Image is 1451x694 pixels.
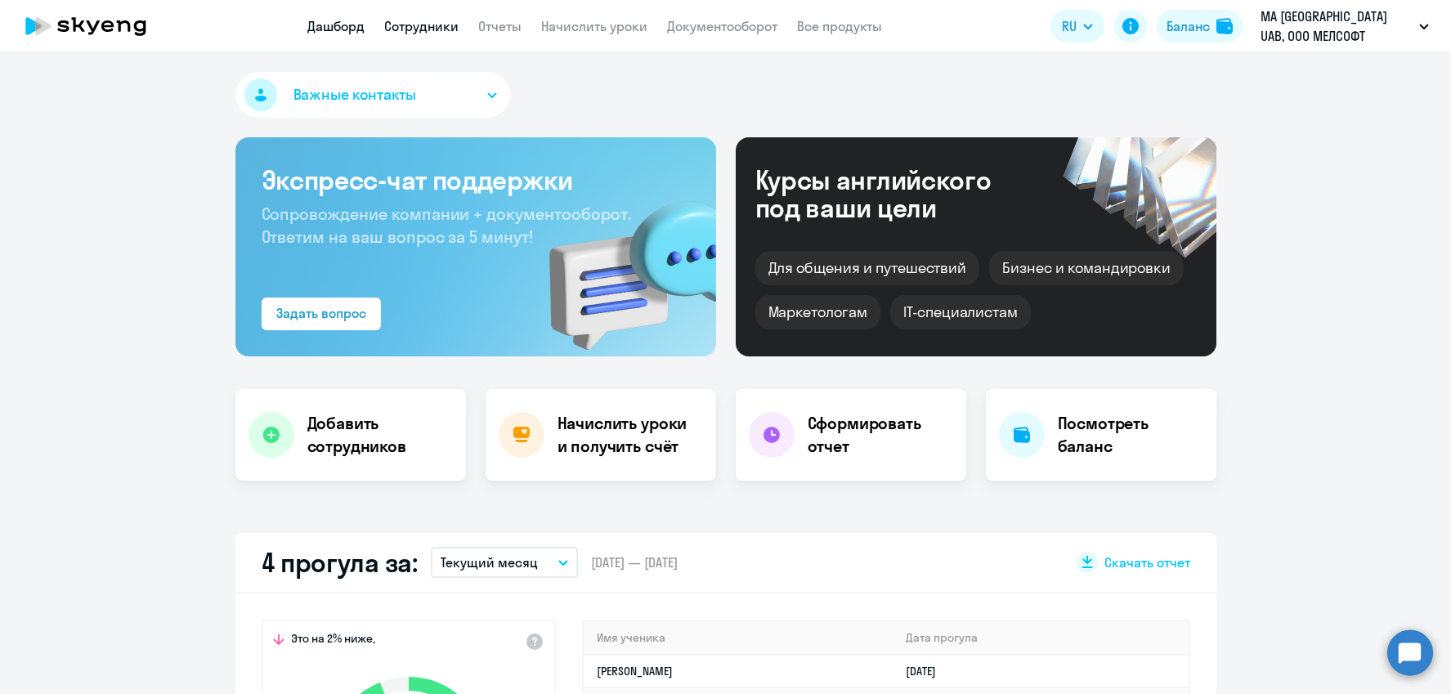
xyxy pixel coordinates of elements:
[1167,16,1210,36] div: Баланс
[1252,7,1437,46] button: MA [GEOGRAPHIC_DATA] UAB, ООО МЕЛСОФТ
[384,18,459,34] a: Сотрудники
[906,664,949,678] a: [DATE]
[293,84,416,105] span: Важные контакты
[431,547,578,578] button: Текущий месяц
[441,553,538,572] p: Текущий месяц
[262,204,631,247] span: Сопровождение компании + документооборот. Ответим на ваш вопрос за 5 минут!
[1104,553,1190,571] span: Скачать отчет
[890,295,1031,329] div: IT-специалистам
[558,412,700,458] h4: Начислить уроки и получить счёт
[526,172,716,356] img: bg-img
[541,18,647,34] a: Начислить уроки
[667,18,777,34] a: Документооборот
[291,631,375,651] span: Это на 2% ниже,
[1050,10,1104,43] button: RU
[597,664,673,678] a: [PERSON_NAME]
[1062,16,1077,36] span: RU
[1157,10,1243,43] button: Балансbalance
[235,72,510,118] button: Важные контакты
[755,251,980,285] div: Для общения и путешествий
[989,251,1184,285] div: Бизнес и командировки
[591,553,678,571] span: [DATE] — [DATE]
[1216,18,1233,34] img: balance
[755,166,1035,222] div: Курсы английского под ваши цели
[584,621,893,655] th: Имя ученика
[262,298,381,330] button: Задать вопрос
[307,18,365,34] a: Дашборд
[262,163,690,196] h3: Экспресс-чат поддержки
[276,303,366,323] div: Задать вопрос
[478,18,522,34] a: Отчеты
[808,412,953,458] h4: Сформировать отчет
[307,412,453,458] h4: Добавить сотрудников
[1261,7,1413,46] p: MA [GEOGRAPHIC_DATA] UAB, ООО МЕЛСОФТ
[755,295,880,329] div: Маркетологам
[893,621,1188,655] th: Дата прогула
[262,546,418,579] h2: 4 прогула за:
[1058,412,1203,458] h4: Посмотреть баланс
[797,18,882,34] a: Все продукты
